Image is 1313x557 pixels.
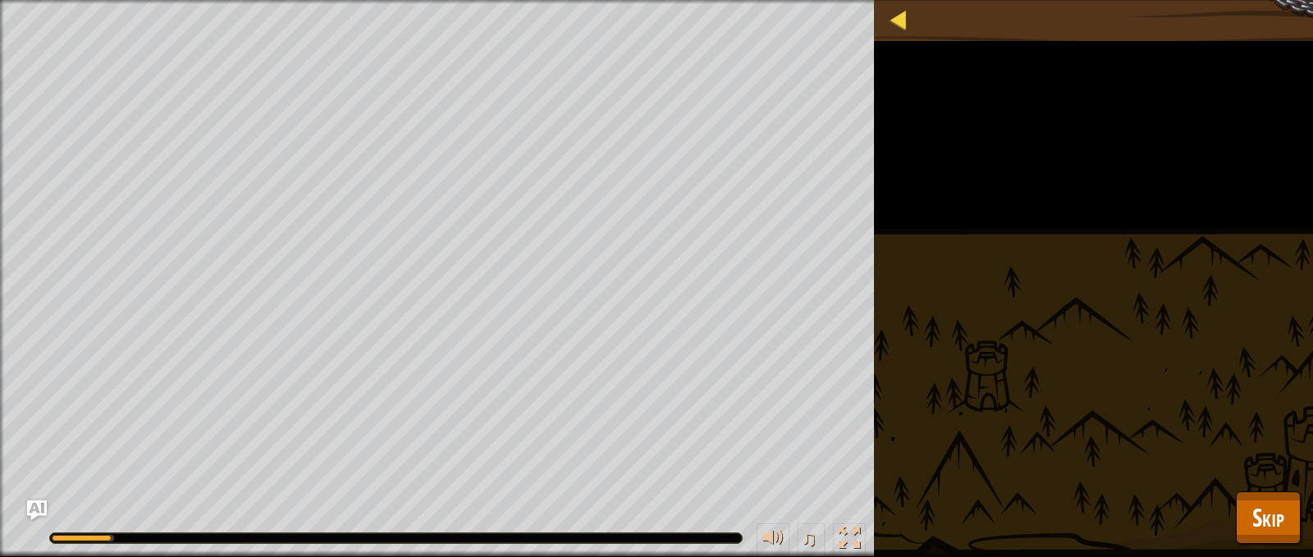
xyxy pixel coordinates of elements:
[1252,500,1284,534] span: Skip
[833,523,866,557] button: Toggle fullscreen
[801,526,817,550] span: ♫
[757,523,789,557] button: Adjust volume
[798,523,826,557] button: ♫
[1236,491,1301,544] button: Skip
[27,500,47,520] button: Ask AI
